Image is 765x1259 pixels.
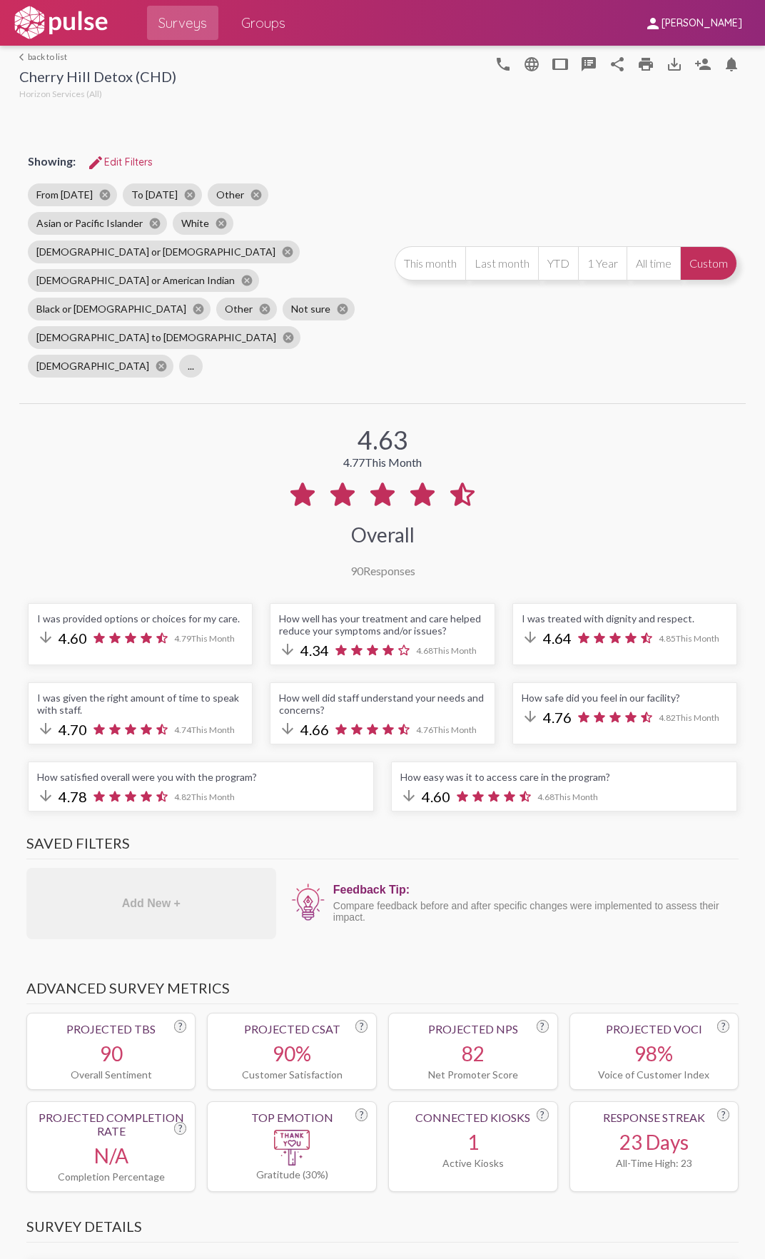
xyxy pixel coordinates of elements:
div: Response Streak [579,1111,730,1124]
mat-icon: arrow_back_ios [19,53,28,61]
mat-icon: cancel [258,303,271,315]
mat-icon: cancel [192,303,205,315]
h3: Saved Filters [26,834,739,859]
mat-icon: arrow_downward [522,629,539,646]
span: This Month [365,455,422,469]
div: 98% [579,1041,730,1066]
span: 4.78 [59,788,87,805]
mat-icon: cancel [282,331,295,344]
div: ? [537,1108,549,1121]
mat-icon: arrow_downward [400,787,417,804]
mat-icon: cancel [98,188,111,201]
span: 4.79 [174,633,235,644]
button: [PERSON_NAME] [633,9,754,36]
button: Share [603,49,632,78]
span: Groups [241,10,285,36]
span: This Month [191,792,235,802]
mat-chip: ... [179,355,203,378]
mat-icon: cancel [250,188,263,201]
button: Custom [680,246,737,280]
span: 4.76 [543,709,572,726]
span: This Month [433,645,477,656]
div: Voice of Customer Index [579,1068,730,1081]
img: Gratitude [274,1130,310,1166]
span: 4.68 [416,645,477,656]
div: Projected VoCI [579,1022,730,1036]
mat-icon: arrow_downward [522,708,539,725]
div: 90% [216,1041,368,1066]
div: Completion Percentage [36,1170,187,1183]
div: How satisfied overall were you with the program? [37,771,365,783]
img: white-logo.svg [11,5,110,41]
button: This month [395,246,465,280]
mat-chip: [DEMOGRAPHIC_DATA] to [DEMOGRAPHIC_DATA] [28,326,300,349]
span: 4.85 [659,633,719,644]
mat-chip: Black or [DEMOGRAPHIC_DATA] [28,298,211,320]
mat-icon: arrow_downward [37,629,54,646]
h3: Survey Details [26,1218,739,1243]
img: icon12.png [290,882,326,922]
button: language [489,49,517,78]
div: 90 [36,1041,187,1066]
mat-chip: [DEMOGRAPHIC_DATA] [28,355,173,378]
div: Overall Sentiment [36,1068,187,1081]
span: Showing: [28,154,76,168]
div: How well has your treatment and care helped reduce your symptoms and/or issues? [279,612,485,637]
div: 1 [397,1130,549,1154]
div: 4.77 [343,455,422,469]
span: Horizon Services (All) [19,89,102,99]
span: This Month [191,724,235,735]
mat-chip: Other [216,298,277,320]
a: Surveys [147,6,218,40]
div: ? [717,1020,729,1033]
mat-icon: language [495,56,512,73]
span: 4.82 [659,712,719,723]
a: Groups [230,6,297,40]
div: ? [537,1020,549,1033]
mat-icon: Person [694,56,711,73]
div: Overall [351,522,415,547]
mat-icon: Bell [723,56,740,73]
div: N/A [36,1143,187,1168]
span: 4.60 [59,629,87,647]
div: ? [355,1108,368,1121]
div: 23 Days [579,1130,730,1154]
div: How safe did you feel in our facility? [522,692,728,704]
span: Edit Filters [87,156,153,168]
div: 82 [397,1041,549,1066]
span: 4.68 [537,792,598,802]
mat-icon: tablet [552,56,569,73]
span: This Month [676,633,719,644]
span: 4.70 [59,721,87,738]
div: ? [174,1020,186,1033]
mat-chip: Other [208,183,268,206]
div: Connected Kiosks [397,1111,549,1124]
div: Feedback Tip: [333,884,731,896]
div: All-Time High: 23 [579,1157,730,1169]
mat-icon: Edit Filters [87,154,104,171]
mat-icon: arrow_downward [37,720,54,737]
div: ? [717,1108,729,1121]
div: Active Kiosks [397,1157,549,1169]
button: Person [689,49,717,78]
div: Projected TBS [36,1022,187,1036]
div: Compare feedback before and after specific changes were implemented to assess their impact. [333,900,731,923]
span: 4.74 [174,724,235,735]
span: 90 [350,564,363,577]
mat-icon: cancel [148,217,161,230]
div: Add New + [26,868,276,939]
div: ? [355,1020,368,1033]
a: back to list [19,51,176,62]
span: 4.34 [300,642,329,659]
mat-icon: cancel [183,188,196,201]
span: This Month [191,633,235,644]
span: 4.64 [543,629,572,647]
mat-icon: speaker_notes [580,56,597,73]
button: Bell [717,49,746,78]
button: Edit FiltersEdit Filters [76,149,164,175]
span: Surveys [158,10,207,36]
mat-chip: [DEMOGRAPHIC_DATA] or American Indian [28,269,259,292]
div: Responses [350,564,415,577]
mat-icon: cancel [215,217,228,230]
span: 4.66 [300,721,329,738]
